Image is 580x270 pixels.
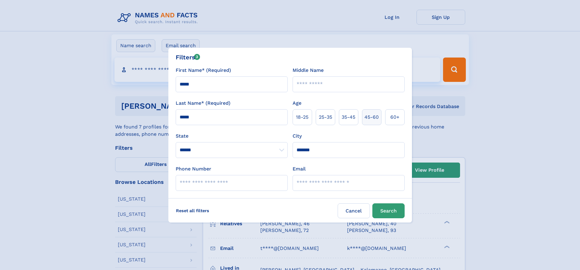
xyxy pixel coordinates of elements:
[172,203,213,218] label: Reset all filters
[319,114,332,121] span: 25‑35
[390,114,399,121] span: 60+
[293,165,306,173] label: Email
[176,53,200,62] div: Filters
[296,114,308,121] span: 18‑25
[293,132,302,140] label: City
[338,203,370,218] label: Cancel
[176,100,230,107] label: Last Name* (Required)
[364,114,379,121] span: 45‑60
[372,203,405,218] button: Search
[342,114,355,121] span: 35‑45
[293,100,301,107] label: Age
[176,165,211,173] label: Phone Number
[176,132,288,140] label: State
[176,67,231,74] label: First Name* (Required)
[293,67,324,74] label: Middle Name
